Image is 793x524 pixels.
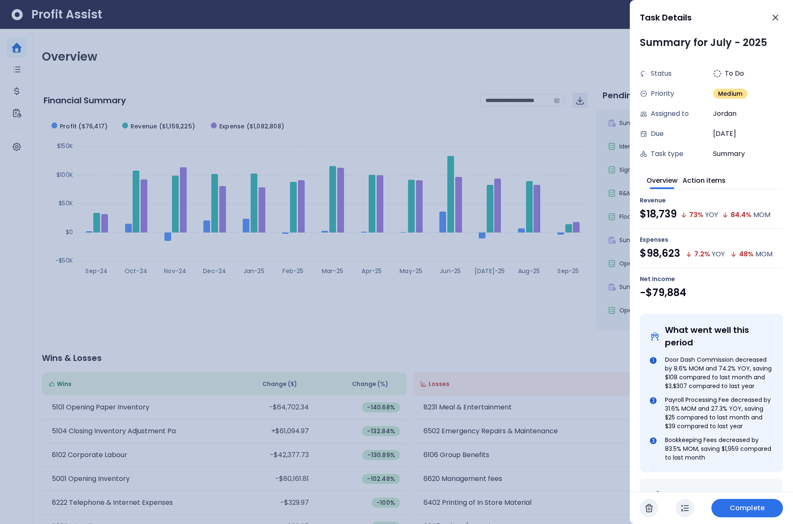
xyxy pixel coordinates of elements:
span: Status [651,69,672,79]
div: Bookkeeping Fees decreased by 83.5% MOM, saving $1,959 compared to last month [665,436,773,462]
div: 73 % [689,210,703,220]
div: Door Dash Commission decreased by 8.6% MOM and 74.2% YOY, saving $108 compared to last month and ... [665,355,773,391]
button: Action items [683,171,726,189]
div: 3 [650,437,657,444]
div: 1 [650,357,657,364]
div: 84.4 % [731,210,752,220]
div: Revenue [640,196,783,205]
div: MOM [753,210,770,220]
img: todo [713,69,721,78]
div: $18,739 [640,207,677,222]
div: Net Income [640,275,783,284]
span: Summary [713,149,745,159]
button: Overview [647,171,678,189]
span: Due [651,129,664,139]
div: YOY [705,210,718,220]
span: Assigned to [651,109,689,119]
div: Task Details [640,11,761,24]
span: [DATE] [713,129,736,139]
div: Summary for July - 2025 [640,35,783,50]
div: YOY [712,249,725,259]
span: Jordan [713,109,737,119]
span: Priority [651,89,674,99]
div: $98,623 [640,246,680,261]
div: 48 % [739,249,754,259]
div: MOM [755,249,772,259]
button: Complete [711,499,783,517]
span: To Do [725,69,744,79]
div: What went well this period [665,324,773,349]
div: 7.2 % [694,249,710,259]
div: Payroll Processing Fee decreased by 31.6% MOM and 27.3% YOY, saving $25 compared to last month an... [665,396,773,431]
span: Complete [730,503,765,513]
span: Task type [651,149,683,159]
div: Expenses [640,235,783,244]
div: -$79,884 [640,285,686,300]
div: Opportunities for Growth [665,489,773,501]
div: 2 [650,397,657,404]
span: Medium [718,89,742,98]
